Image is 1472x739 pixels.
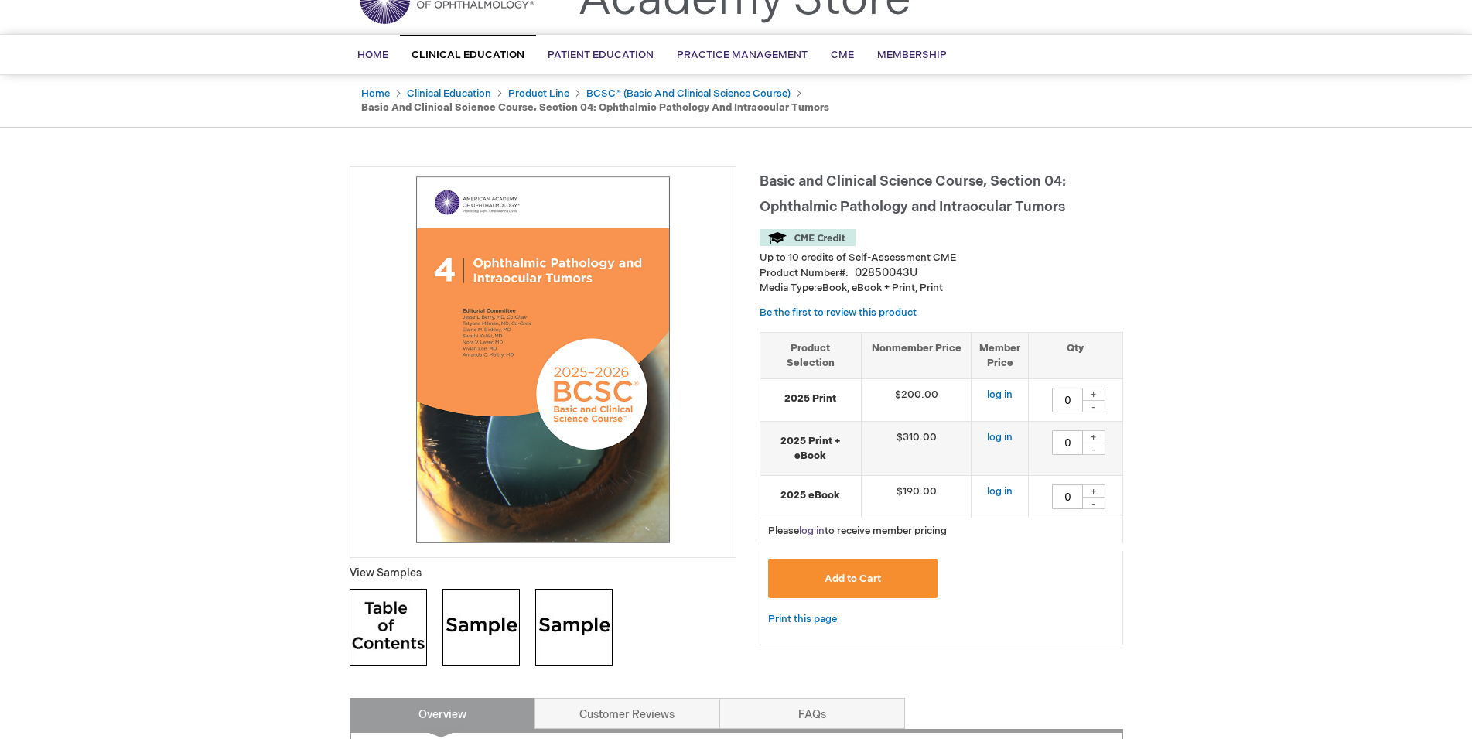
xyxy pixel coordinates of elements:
span: Patient Education [548,49,654,61]
input: Qty [1052,388,1083,412]
a: Print this page [768,610,837,629]
th: Nonmember Price [861,333,972,379]
a: log in [799,525,825,537]
img: Click to view [350,589,427,666]
img: Basic and Clinical Science Course, Section 04: Ophthalmic Pathology and Intraocular Tumors [358,175,728,545]
span: Clinical Education [412,49,524,61]
input: Qty [1052,484,1083,509]
strong: Basic and Clinical Science Course, Section 04: Ophthalmic Pathology and Intraocular Tumors [361,101,829,114]
a: log in [987,431,1013,443]
button: Add to Cart [768,559,938,598]
span: CME [831,49,854,61]
div: + [1082,388,1105,401]
div: - [1082,443,1105,455]
div: 02850043U [855,265,917,281]
a: Home [361,87,390,100]
span: Practice Management [677,49,808,61]
a: Clinical Education [407,87,491,100]
th: Qty [1029,333,1122,379]
span: Please to receive member pricing [768,525,947,537]
th: Member Price [972,333,1029,379]
a: Be the first to review this product [760,306,917,319]
span: Home [357,49,388,61]
th: Product Selection [760,333,862,379]
strong: 2025 Print [768,392,853,406]
strong: 2025 eBook [768,488,853,503]
strong: Product Number [760,267,849,279]
span: Membership [877,49,947,61]
div: - [1082,400,1105,412]
a: log in [987,485,1013,498]
div: - [1082,497,1105,509]
strong: Media Type: [760,282,817,294]
span: Add to Cart [825,573,881,585]
img: Click to view [535,589,613,666]
a: log in [987,388,1013,401]
p: eBook, eBook + Print, Print [760,281,1123,296]
a: Overview [350,698,535,729]
a: Customer Reviews [534,698,720,729]
img: CME Credit [760,229,856,246]
a: BCSC® (Basic and Clinical Science Course) [586,87,791,100]
a: FAQs [719,698,905,729]
strong: 2025 Print + eBook [768,434,853,463]
td: $200.00 [861,379,972,422]
input: Qty [1052,430,1083,455]
li: Up to 10 credits of Self-Assessment CME [760,251,1123,265]
img: Click to view [442,589,520,666]
a: Product Line [508,87,569,100]
div: + [1082,484,1105,498]
p: View Samples [350,566,736,581]
td: $190.00 [861,476,972,518]
span: Basic and Clinical Science Course, Section 04: Ophthalmic Pathology and Intraocular Tumors [760,173,1066,215]
td: $310.00 [861,422,972,476]
div: + [1082,430,1105,443]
